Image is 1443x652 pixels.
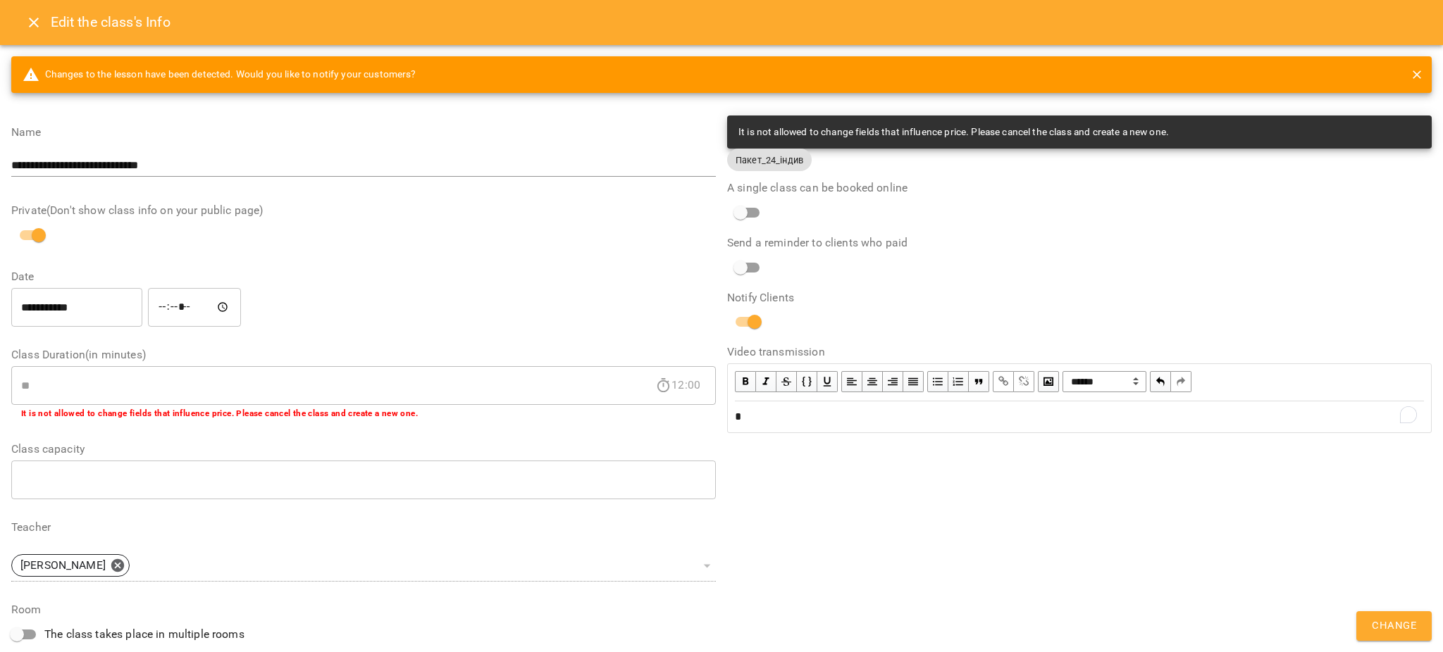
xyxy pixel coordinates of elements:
span: Normal [1063,371,1146,392]
div: It is not allowed to change fields that influence price. Please cancel the class and create a new... [738,120,1169,145]
button: Align Justify [903,371,924,392]
b: It is not allowed to change fields that influence price. Please cancel the class and create a new... [21,408,418,418]
div: To enrich screen reader interactions, please activate Accessibility in Grammarly extension settings [729,402,1430,432]
button: Align Left [841,371,862,392]
button: OL [948,371,969,392]
button: Close [17,6,51,39]
label: A single class can be booked online [727,182,1432,194]
p: [PERSON_NAME] [20,557,106,574]
label: Private(Don't show class info on your public page) [11,205,716,216]
button: Monospace [797,371,817,392]
button: Align Center [862,371,883,392]
label: Class capacity [11,444,716,455]
label: Class Duration(in minutes) [11,349,716,361]
label: Date [11,271,716,282]
button: Change [1356,611,1432,641]
button: Italic [756,371,776,392]
span: Changes to the lesson have been detected. Would you like to notify your customers? [23,66,416,83]
button: Redo [1171,371,1191,392]
button: Underline [817,371,838,392]
button: Image [1038,371,1059,392]
button: Strikethrough [776,371,797,392]
label: Teacher [11,522,716,533]
button: close [1408,65,1426,84]
h6: Edit the class's Info [51,11,171,33]
button: Bold [735,371,756,392]
label: Send a reminder to clients who paid [727,237,1432,249]
label: Video transmission [727,346,1432,358]
button: UL [927,371,948,392]
span: Пакет_24_індив [727,153,812,167]
button: Blockquote [969,371,989,392]
div: [PERSON_NAME] [11,554,130,577]
label: Name [11,127,716,138]
button: Align Right [883,371,903,392]
select: Block type [1063,371,1146,392]
span: Change [1372,617,1416,635]
button: Undo [1150,371,1171,392]
span: The class takes place in multiple rooms [44,626,244,643]
button: Remove Link [1014,371,1034,392]
label: Notify Clients [727,292,1432,303]
div: [PERSON_NAME] [11,550,716,582]
label: Room [11,604,716,615]
button: Link [993,371,1014,392]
